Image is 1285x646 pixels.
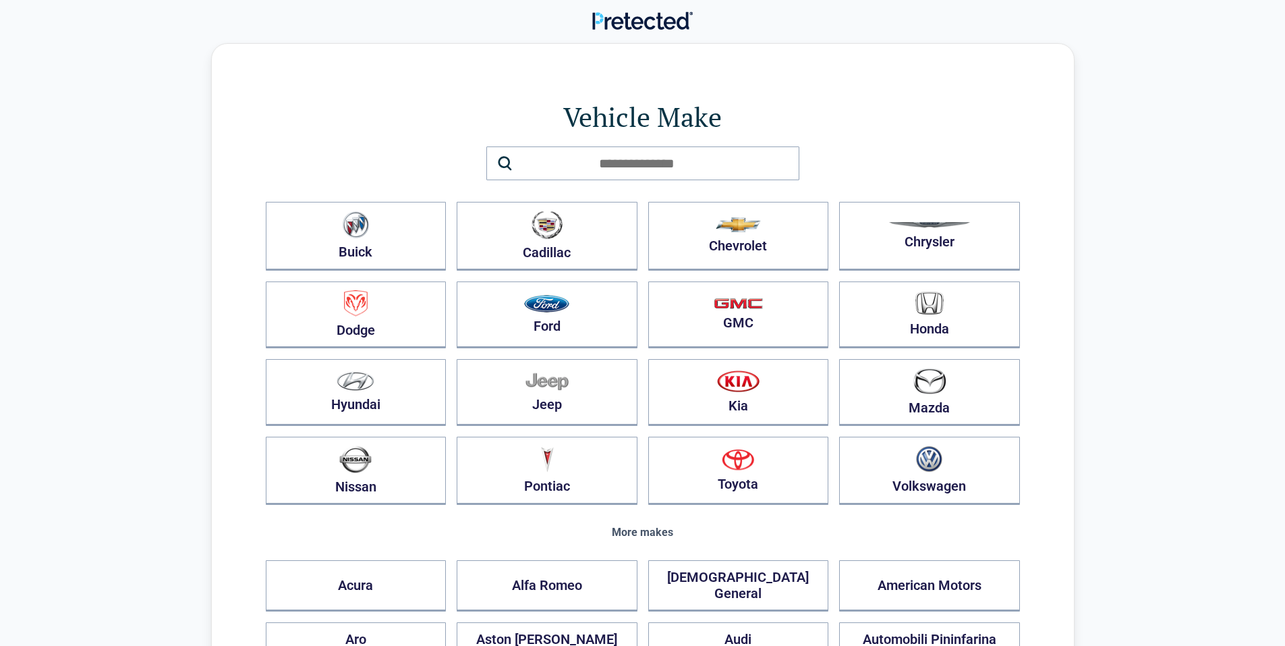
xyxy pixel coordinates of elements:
button: American Motors [839,560,1020,612]
button: Nissan [266,437,447,505]
button: [DEMOGRAPHIC_DATA] General [648,560,829,612]
button: Hyundai [266,359,447,426]
button: Chevrolet [648,202,829,271]
button: Buick [266,202,447,271]
button: Dodge [266,281,447,348]
button: Honda [839,281,1020,348]
button: Volkswagen [839,437,1020,505]
div: More makes [266,527,1020,539]
button: Jeep [457,359,637,426]
button: Alfa Romeo [457,560,637,612]
button: Toyota [648,437,829,505]
button: Acura [266,560,447,612]
h1: Vehicle Make [266,98,1020,136]
button: Pontiac [457,437,637,505]
button: Kia [648,359,829,426]
button: Chrysler [839,202,1020,271]
button: Cadillac [457,202,637,271]
button: Mazda [839,359,1020,426]
button: Ford [457,281,637,348]
button: GMC [648,281,829,348]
